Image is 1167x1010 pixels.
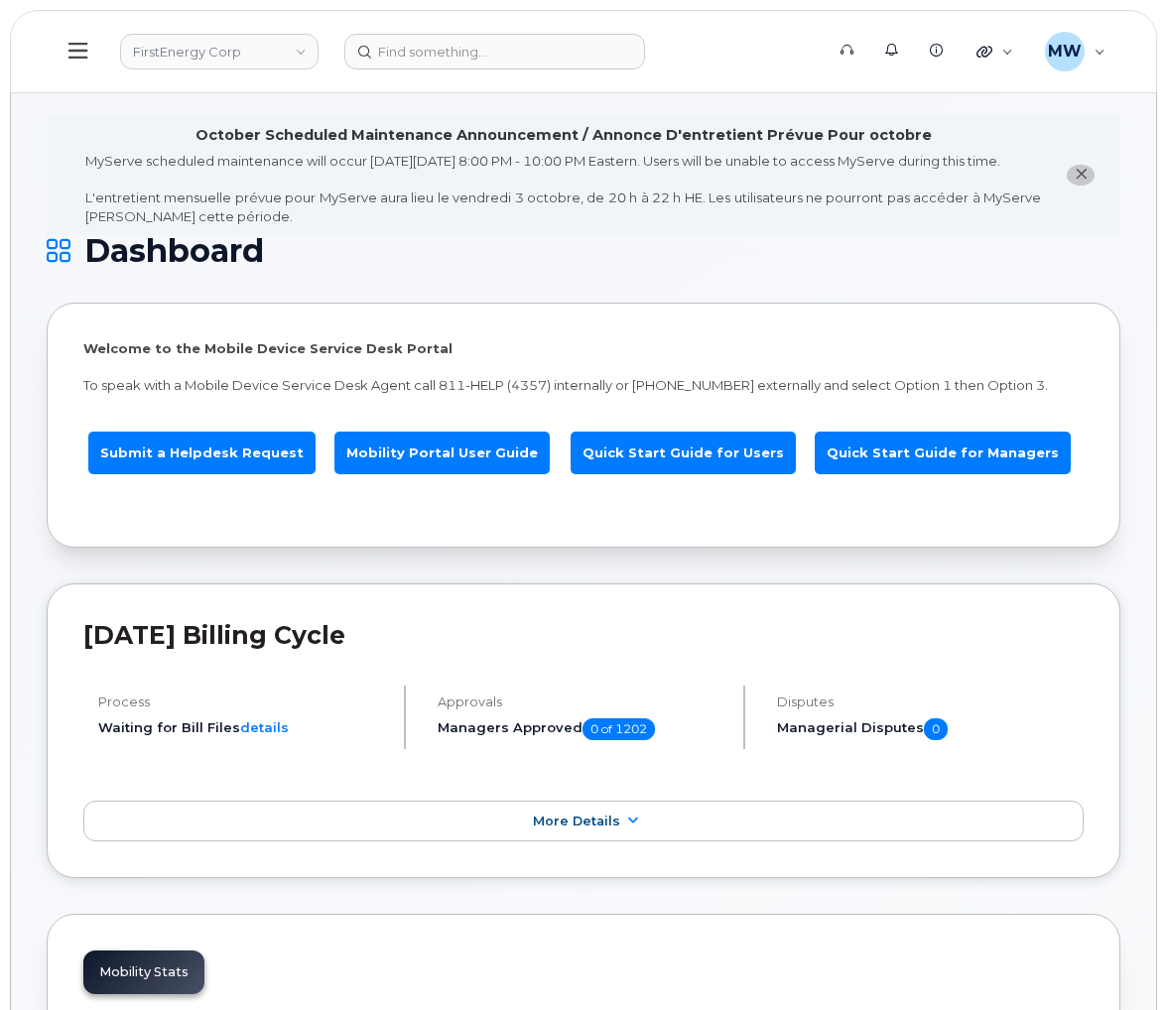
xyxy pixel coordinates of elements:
[777,718,1084,740] h5: Managerial Disputes
[571,432,796,474] a: Quick Start Guide for Users
[777,694,1084,709] h4: Disputes
[924,718,948,740] span: 0
[1067,165,1095,186] button: close notification
[83,339,1084,358] p: Welcome to the Mobile Device Service Desk Portal
[1081,924,1152,995] iframe: Messenger Launcher
[533,814,620,828] span: More Details
[195,125,932,146] div: October Scheduled Maintenance Announcement / Annonce D'entretient Prévue Pour octobre
[84,236,264,266] span: Dashboard
[88,432,316,474] a: Submit a Helpdesk Request
[83,620,1084,650] h2: [DATE] Billing Cycle
[85,152,1041,225] div: MyServe scheduled maintenance will occur [DATE][DATE] 8:00 PM - 10:00 PM Eastern. Users will be u...
[240,719,289,735] a: details
[438,694,726,709] h4: Approvals
[98,694,387,709] h4: Process
[583,718,655,740] span: 0 of 1202
[98,718,387,737] li: Waiting for Bill Files
[83,376,1084,395] p: To speak with a Mobile Device Service Desk Agent call 811-HELP (4357) internally or [PHONE_NUMBER...
[438,718,726,740] h5: Managers Approved
[815,432,1071,474] a: Quick Start Guide for Managers
[334,432,550,474] a: Mobility Portal User Guide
